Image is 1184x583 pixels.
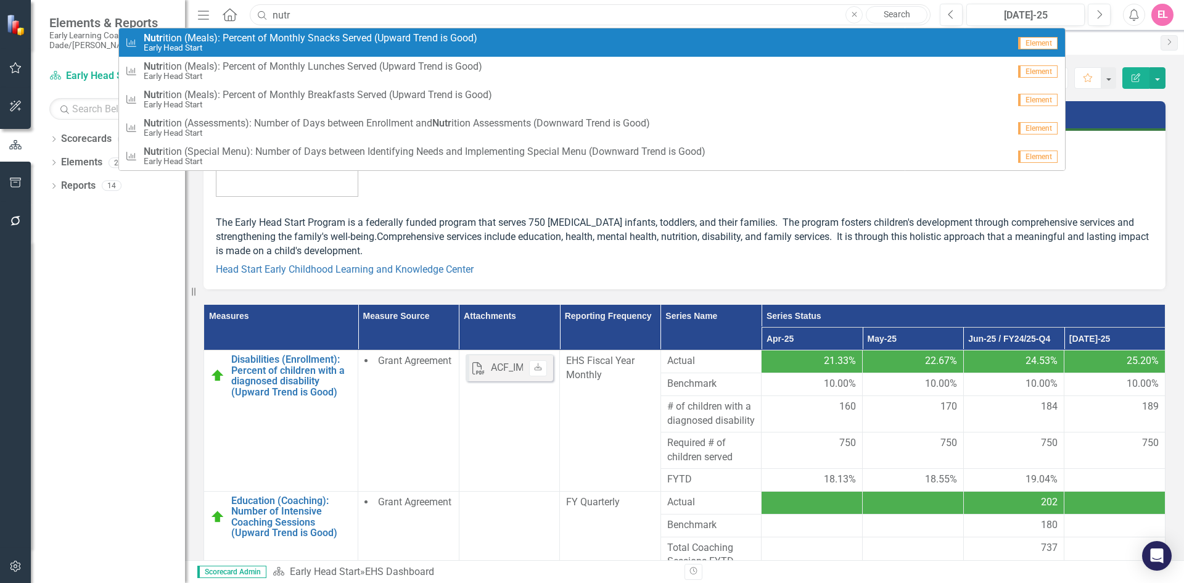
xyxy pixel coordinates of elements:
td: Double-Click to Edit [560,491,661,573]
small: Early Learning Coalition of Miami Dade/[PERSON_NAME] [49,30,173,51]
span: Element [1018,94,1058,106]
td: Double-Click to Edit Right Click for Context Menu [204,491,358,573]
span: 750 [1041,436,1058,450]
span: Comprehensive services include education, health, mental health, nutrition, disability, and famil... [216,231,1149,257]
td: Double-Click to Edit [963,491,1064,514]
span: 10.00% [1127,377,1159,391]
span: # of children with a diagnosed disability [667,400,755,428]
a: Disabilities (Enrollment): Percent of children with a diagnosed disability (Upward Trend is Good) [231,354,351,397]
a: ition (Meals): Percent of Monthly Breakfasts Served (Upward Trend is Good)Early Head StartElement [119,85,1065,114]
span: 22.67% [925,354,957,368]
span: Element [1018,37,1058,49]
small: Early Head Start [144,43,477,52]
td: Double-Click to Edit [1064,373,1165,396]
span: Grant Agreement [378,355,451,366]
span: ition (Special Menu): Number of Days between Identifying Needs and Implementing Special Menu (Dow... [144,146,705,157]
span: Grant Agreement [378,496,451,508]
td: Double-Click to Edit [358,491,459,573]
div: 20 [109,157,128,168]
a: Scorecards [61,132,112,146]
a: ition (Special Menu): Number of Days between Identifying Needs and Implementing Special Menu (Dow... [119,142,1065,170]
div: Open Intercom Messenger [1142,541,1172,571]
span: 750 [1142,436,1159,450]
input: Search Below... [49,98,173,120]
div: FY Quarterly [566,495,654,510]
a: ition (Assessments): Number of Days between Enrollment andNutrition Assessments (Downward Trend i... [119,114,1065,142]
td: Double-Click to Edit [660,491,762,514]
div: ACF_IM_HS-20-01.pdf [491,361,586,375]
span: Scorecard Admin [197,566,266,578]
span: Elements & Reports [49,15,173,30]
div: » [273,565,675,579]
span: 19.04% [1026,473,1058,487]
td: Double-Click to Edit [762,432,863,468]
p: The Early Head Start Program is a federally funded program that serves 750 [MEDICAL_DATA] infants... [216,213,1153,261]
td: Double-Click to Edit [660,432,762,468]
span: 750 [839,436,856,450]
img: ClearPoint Strategy [6,14,28,36]
span: 184 [1041,400,1058,414]
a: ition (Meals): Percent of Monthly Snacks Served (Upward Trend is Good)Early Head StartElement [119,28,1065,57]
span: 10.00% [1026,377,1058,391]
a: Elements [61,155,102,170]
a: Education (Coaching): Number of Intensive Coaching Sessions (Upward Trend is Good) [231,495,351,539]
span: Required # of children served [667,436,755,465]
span: 10.00% [824,377,856,391]
a: Reports [61,179,96,193]
a: Early Head Start [49,69,173,83]
a: Head Start Early Childhood Learning and Knowledge Center [216,263,474,275]
span: Element [1018,65,1058,78]
span: ition (Meals): Percent of Monthly Snacks Served (Upward Trend is Good) [144,33,477,44]
span: 21.33% [824,354,856,368]
a: Early Head Start [290,566,360,577]
td: Double-Click to Edit [963,514,1064,537]
span: Actual [667,495,755,510]
td: Double-Click to Edit [1064,396,1165,432]
td: Double-Click to Edit [963,396,1064,432]
div: 14 [102,181,121,191]
span: 25.20% [1127,354,1159,368]
span: Benchmark [667,518,755,532]
span: 737 [1041,541,1058,555]
small: Early Head Start [144,128,650,138]
small: Early Head Start [144,100,492,109]
button: EL [1151,4,1174,26]
span: 160 [839,400,856,414]
span: Benchmark [667,377,755,391]
div: EHS Fiscal Year Monthly [566,354,654,382]
span: ition (Meals): Percent of Monthly Breakfasts Served (Upward Trend is Good) [144,89,492,101]
div: EHS Dashboard [365,566,434,577]
td: Double-Click to Edit [762,396,863,432]
td: Double-Click to Edit [459,350,560,491]
span: 180 [1041,518,1058,532]
td: Double-Click to Edit [963,432,1064,468]
td: Double-Click to Edit [863,373,964,396]
td: Double-Click to Edit [963,373,1064,396]
a: ition (Meals): Percent of Monthly Lunches Served (Upward Trend is Good)Early Head StartElement [119,57,1065,85]
td: Double-Click to Edit [762,373,863,396]
div: [DATE]-25 [971,8,1080,23]
span: ition (Assessments): Number of Days between Enrollment and ition Assessments (Downward Trend is G... [144,118,650,129]
td: Double-Click to Edit [863,396,964,432]
span: 10.00% [925,377,957,391]
span: ition (Meals): Percent of Monthly Lunches Served (Upward Trend is Good) [144,61,482,72]
td: Double-Click to Edit [358,350,459,491]
span: 18.55% [925,473,957,487]
span: 170 [940,400,957,414]
img: Above Target [210,368,225,383]
span: 18.13% [824,473,856,487]
strong: Nutr [432,117,451,129]
span: 202 [1041,495,1058,510]
span: 189 [1142,400,1159,414]
span: 24.53% [1026,354,1058,368]
span: Actual [667,354,755,368]
td: Double-Click to Edit Right Click for Context Menu [204,350,358,491]
span: Total Coaching Sessions FYTD [667,541,755,569]
span: Element [1018,122,1058,134]
small: Early Head Start [144,72,482,81]
span: 750 [940,436,957,450]
span: FYTD [667,473,755,487]
small: Early Head Start [144,157,705,166]
img: Above Target [210,510,225,524]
